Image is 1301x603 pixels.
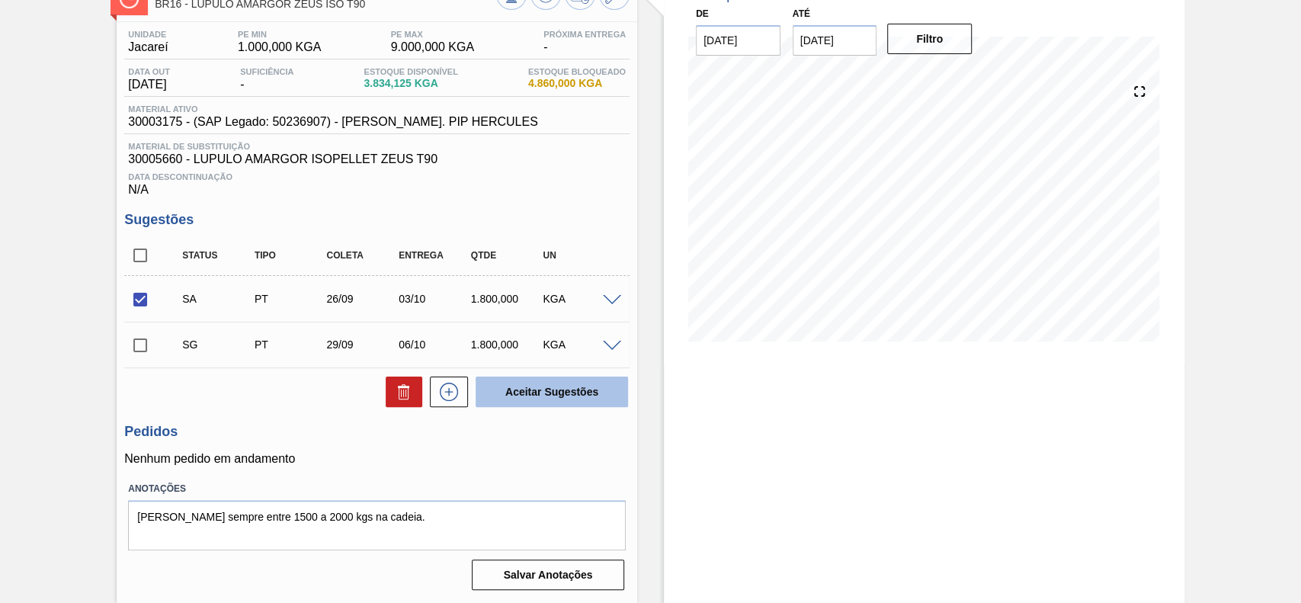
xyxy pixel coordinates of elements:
div: 06/10/2025 [395,338,474,351]
button: Filtro [887,24,972,54]
span: Data out [128,67,170,76]
label: Anotações [128,478,626,500]
span: 1.000,000 KGA [238,40,321,54]
h3: Pedidos [124,424,630,440]
span: 9.000,000 KGA [391,40,474,54]
button: Aceitar Sugestões [476,377,628,407]
div: Status [178,250,258,261]
p: Nenhum pedido em andamento [124,452,630,466]
div: Sugestão Criada [178,338,258,351]
div: UN [539,250,618,261]
input: dd/mm/yyyy [793,25,877,56]
label: Até [793,8,810,19]
div: Excluir Sugestões [378,377,422,407]
div: Qtde [467,250,546,261]
span: PE MIN [238,30,321,39]
div: 1.800,000 [467,293,546,305]
div: KGA [539,338,618,351]
div: Pedido de Transferência [251,293,330,305]
div: N/A [124,166,630,197]
span: 3.834,125 KGA [364,78,457,89]
span: Suficiência [240,67,293,76]
span: Jacareí [128,40,168,54]
span: 30003175 - (SAP Legado: 50236907) - [PERSON_NAME]. PIP HERCULES [128,115,537,129]
label: De [696,8,709,19]
button: Salvar Anotações [472,560,624,590]
div: Pedido de Transferência [251,338,330,351]
div: 26/09/2025 [322,293,402,305]
h3: Sugestões [124,212,630,228]
div: 03/10/2025 [395,293,474,305]
div: Entrega [395,250,474,261]
div: - [540,30,630,54]
span: PE MAX [391,30,474,39]
input: dd/mm/yyyy [696,25,780,56]
div: Aceitar Sugestões [468,375,630,409]
div: Tipo [251,250,330,261]
span: [DATE] [128,78,170,91]
span: Próxima Entrega [543,30,626,39]
span: 30005660 - LUPULO AMARGOR ISOPELLET ZEUS T90 [128,152,626,166]
div: 1.800,000 [467,338,546,351]
span: Unidade [128,30,168,39]
div: - [236,67,297,91]
span: Material de Substituição [128,142,626,151]
span: 4.860,000 KGA [528,78,626,89]
div: Coleta [322,250,402,261]
span: Estoque Disponível [364,67,457,76]
span: Data Descontinuação [128,172,626,181]
div: 29/09/2025 [322,338,402,351]
textarea: [PERSON_NAME] sempre entre 1500 a 2000 kgs na cadeia. [128,500,626,550]
span: Material ativo [128,104,537,114]
div: KGA [539,293,618,305]
div: Nova sugestão [422,377,468,407]
div: Sugestão Alterada [178,293,258,305]
span: Estoque Bloqueado [528,67,626,76]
